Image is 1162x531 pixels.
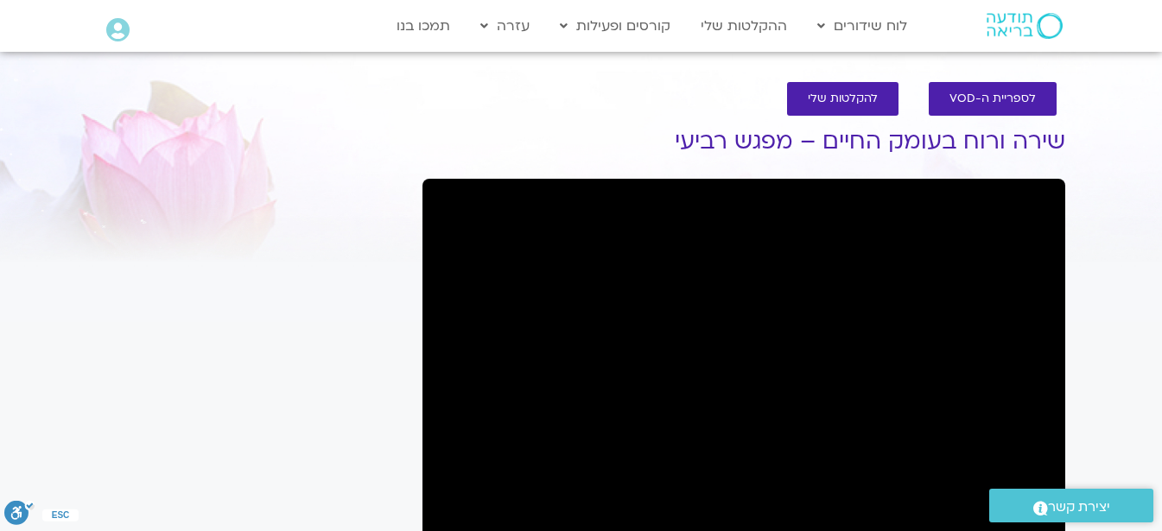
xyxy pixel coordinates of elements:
a: תמכו בנו [388,9,459,42]
a: לוח שידורים [809,9,916,42]
a: ההקלטות שלי [692,9,796,42]
a: עזרה [472,9,538,42]
img: תודעה בריאה [987,13,1063,39]
span: להקלטות שלי [808,92,878,105]
h1: שירה ורוח בעומק החיים – מפגש רביעי [422,129,1065,155]
span: יצירת קשר [1048,496,1110,519]
span: לספריית ה-VOD [949,92,1036,105]
a: יצירת קשר [989,489,1153,522]
a: קורסים ופעילות [551,9,679,42]
a: להקלטות שלי [787,82,898,116]
a: לספריית ה-VOD [929,82,1057,116]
